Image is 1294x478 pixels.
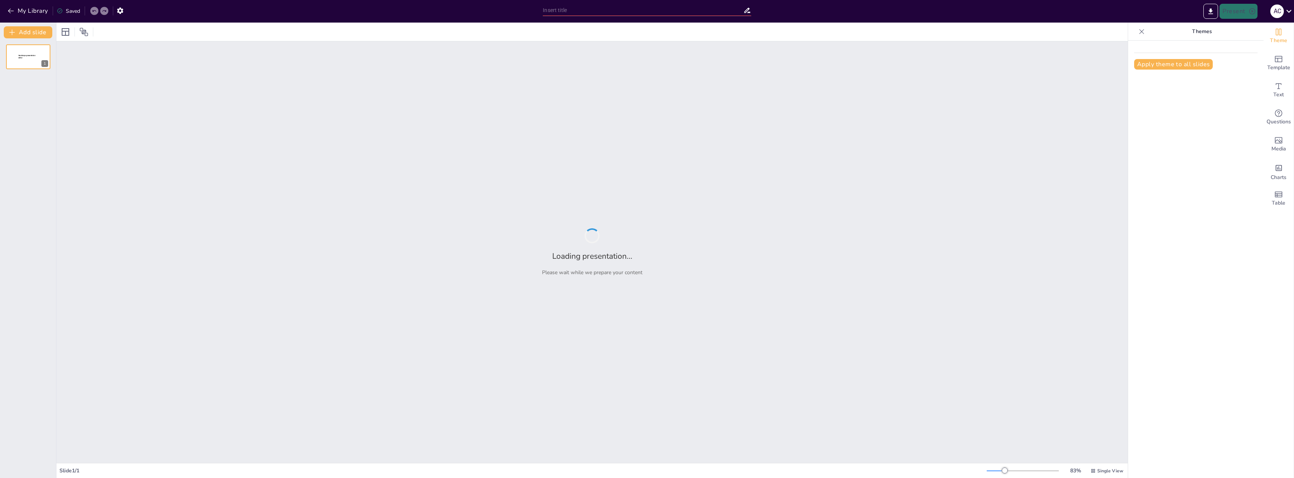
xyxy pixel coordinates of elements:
div: Slide 1 / 1 [59,467,987,474]
h2: Loading presentation... [552,251,632,261]
button: Apply theme to all slides [1134,59,1213,70]
div: Saved [57,8,80,15]
div: 1 [41,60,48,67]
button: Add slide [4,26,52,38]
span: Template [1267,64,1290,72]
input: Insert title [543,5,743,16]
div: Add images, graphics, shapes or video [1264,131,1294,158]
span: Media [1271,145,1286,153]
span: Questions [1267,118,1291,126]
button: My Library [6,5,51,17]
div: 83 % [1066,467,1084,474]
span: Single View [1097,468,1123,474]
span: Table [1272,199,1285,207]
div: Change the overall theme [1264,23,1294,50]
div: A C [1270,5,1284,18]
div: Layout [59,26,71,38]
div: 1 [6,44,50,69]
div: Add a table [1264,185,1294,212]
div: Get real-time input from your audience [1264,104,1294,131]
span: Position [79,27,88,36]
div: Add charts and graphs [1264,158,1294,185]
button: A C [1270,4,1284,19]
button: Export to PowerPoint [1203,4,1218,19]
span: Sendsteps presentation editor [18,55,35,59]
p: Please wait while we prepare your content [542,269,642,276]
button: Present [1220,4,1257,19]
div: Add text boxes [1264,77,1294,104]
span: Charts [1271,173,1286,182]
p: Themes [1148,23,1256,41]
div: Add ready made slides [1264,50,1294,77]
span: Text [1273,91,1284,99]
span: Theme [1270,36,1287,45]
